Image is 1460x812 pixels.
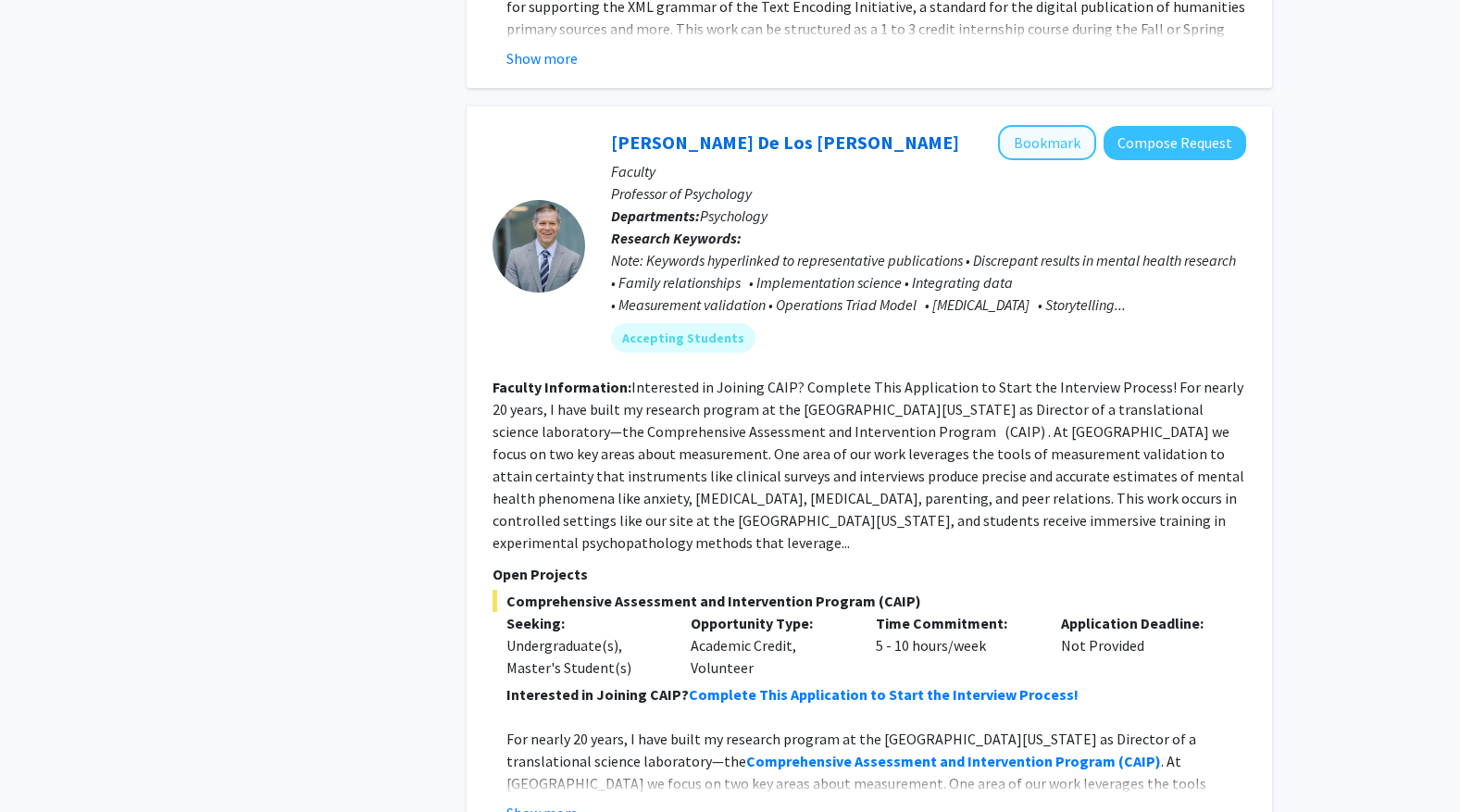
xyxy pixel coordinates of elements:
[746,752,1116,770] strong: Comprehensive Assessment and Intervention Program
[611,131,959,154] a: [PERSON_NAME] De Los [PERSON_NAME]
[1118,752,1161,770] strong: (CAIP)
[1047,612,1232,679] div: Not Provided
[1061,612,1218,634] p: Application Deadline:
[493,378,631,396] b: Faculty Information:
[493,563,1246,585] p: Open Projects
[611,160,1246,182] p: Faculty
[506,685,689,704] strong: Interested in Joining CAIP?
[611,323,755,353] mat-chip: Accepting Students
[506,612,664,634] p: Seeking:
[611,249,1246,316] div: Note: Keywords hyperlinked to representative publications • Discrepant results in mental health r...
[862,612,1047,679] div: 5 - 10 hours/week
[876,612,1033,634] p: Time Commitment:
[691,612,848,634] p: Opportunity Type:
[611,182,1246,205] p: Professor of Psychology
[493,590,1246,612] span: Comprehensive Assessment and Intervention Program (CAIP)
[14,729,79,798] iframe: Chat
[746,752,1161,770] a: Comprehensive Assessment and Intervention Program (CAIP)
[1104,126,1246,160] button: Compose Request to Andres De Los Reyes
[611,206,700,225] b: Departments:
[493,378,1244,552] fg-read-more: Interested in Joining CAIP? Complete This Application to Start the Interview Process! For nearly ...
[677,612,862,679] div: Academic Credit, Volunteer
[506,47,578,69] button: Show more
[611,229,742,247] b: Research Keywords:
[506,634,664,679] div: Undergraduate(s), Master's Student(s)
[998,125,1096,160] button: Add Andres De Los Reyes to Bookmarks
[700,206,767,225] span: Psychology
[689,685,1079,704] a: Complete This Application to Start the Interview Process!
